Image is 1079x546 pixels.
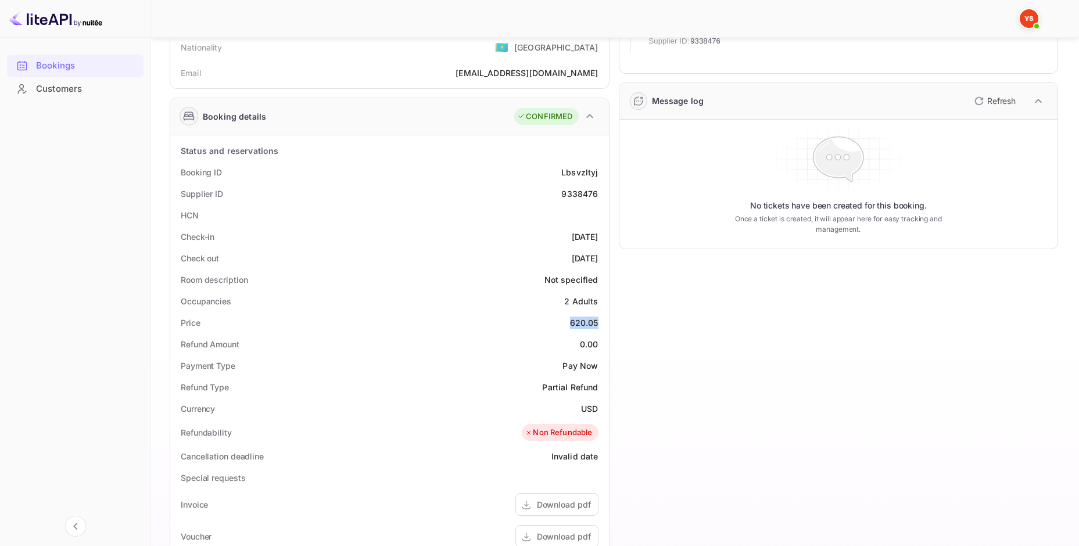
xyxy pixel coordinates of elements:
div: Refund Amount [181,338,239,350]
div: Occupancies [181,295,231,307]
div: Refundability [181,426,232,439]
div: Customers [7,78,144,100]
div: 2 Adults [564,295,598,307]
div: Refund Type [181,381,229,393]
div: Email [181,67,201,79]
div: Check out [181,252,219,264]
div: Cancellation deadline [181,450,264,462]
div: Voucher [181,530,212,543]
div: 620.05 [570,317,598,329]
div: Not specified [544,274,598,286]
div: Booking details [203,110,266,123]
div: Payment Type [181,360,235,372]
img: LiteAPI logo [9,9,102,28]
div: CONFIRMED [517,111,572,123]
span: 9338476 [690,35,720,47]
button: Collapse navigation [65,516,86,537]
div: [DATE] [572,231,598,243]
div: Nationality [181,41,223,53]
p: No tickets have been created for this booking. [750,200,927,211]
div: Partial Refund [542,381,598,393]
div: 9338476 [561,188,598,200]
div: Customers [36,82,138,96]
div: Price [181,317,200,329]
div: Invalid date [551,450,598,462]
div: HCN [181,209,199,221]
div: [GEOGRAPHIC_DATA] [514,41,598,53]
div: Message log [652,95,704,107]
div: Download pdf [537,498,591,511]
div: Non Refundable [525,427,592,439]
a: Bookings [7,55,144,76]
div: [DATE] [572,252,598,264]
div: Supplier ID [181,188,223,200]
span: Supplier ID: [649,35,690,47]
div: Lbsvzltyj [561,166,598,178]
div: Room description [181,274,248,286]
a: Customers [7,78,144,99]
div: Download pdf [537,530,591,543]
div: Check-in [181,231,214,243]
div: Bookings [36,59,138,73]
div: Pay Now [562,360,598,372]
button: Refresh [967,92,1020,110]
div: 0.00 [580,338,598,350]
div: Invoice [181,498,208,511]
div: Bookings [7,55,144,77]
div: Status and reservations [181,145,278,157]
span: United States [495,37,508,58]
div: [EMAIL_ADDRESS][DOMAIN_NAME] [456,67,598,79]
div: USD [581,403,598,415]
p: Once a ticket is created, it will appear here for easy tracking and management. [720,214,956,235]
img: Yandex Support [1020,9,1038,28]
div: Currency [181,403,215,415]
div: Booking ID [181,166,222,178]
div: Special requests [181,472,245,484]
p: Refresh [987,95,1016,107]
